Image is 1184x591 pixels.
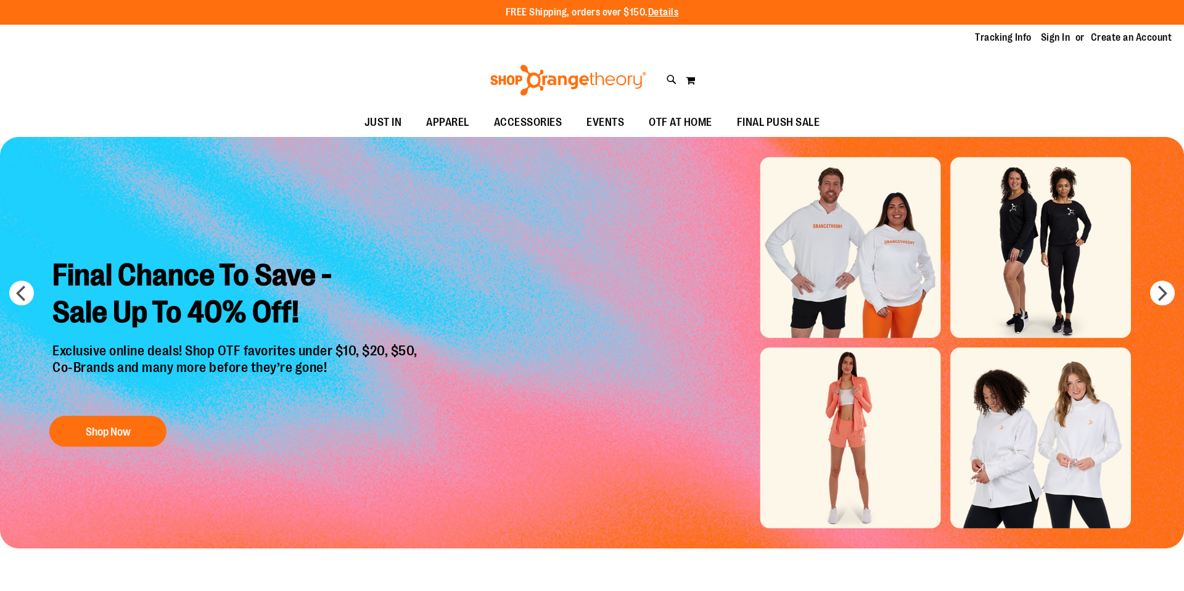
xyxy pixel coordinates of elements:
button: next [1150,281,1175,305]
a: Details [648,7,679,18]
a: Tracking Info [975,31,1032,44]
span: JUST IN [364,109,402,136]
a: Final Chance To Save -Sale Up To 40% Off! Exclusive online deals! Shop OTF favorites under $10, $... [43,247,430,453]
span: OTF AT HOME [649,109,712,136]
h2: Final Chance To Save - Sale Up To 40% Off! [43,247,430,343]
span: APPAREL [426,109,469,136]
span: EVENTS [586,109,624,136]
span: FINAL PUSH SALE [737,109,820,136]
p: Exclusive online deals! Shop OTF favorites under $10, $20, $50, Co-Brands and many more before th... [43,343,430,403]
span: ACCESSORIES [494,109,562,136]
p: FREE Shipping, orders over $150. [506,6,679,20]
img: Shop Orangetheory [488,65,648,96]
button: prev [9,281,34,305]
a: Create an Account [1091,31,1172,44]
a: Sign In [1041,31,1071,44]
button: Shop Now [49,416,166,447]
